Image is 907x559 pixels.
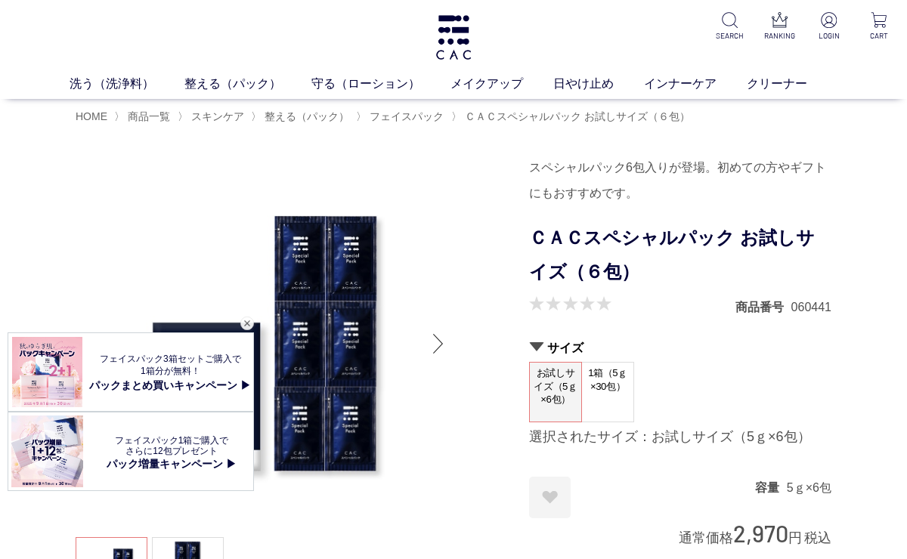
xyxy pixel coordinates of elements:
[788,530,802,545] span: 円
[188,110,244,122] a: スキンケア
[644,75,747,93] a: インナーケア
[423,313,453,374] div: Next slide
[530,363,581,410] span: お試しサイズ（5ｇ×6包）
[679,530,733,545] span: 通常価格
[755,480,787,496] dt: 容量
[863,12,895,42] a: CART
[70,75,184,93] a: 洗う（洗浄料）
[714,30,745,42] p: SEARCH
[184,75,311,93] a: 整える（パック）
[747,75,837,93] a: クリーナー
[311,75,450,93] a: 守る（ローション）
[76,110,107,122] a: HOME
[462,110,690,122] a: ＣＡＣスペシャルパック お試しサイズ（６包）
[529,155,831,206] div: スペシャルパック6包入りが登場。初めての方やギフトにもおすすめです。
[356,110,447,124] li: 〉
[434,15,473,60] img: logo
[128,110,170,122] span: 商品一覧
[791,299,831,315] dd: 060441
[529,428,831,446] div: 選択されたサイズ：お試しサイズ（5ｇ×6包）
[114,110,174,124] li: 〉
[251,110,353,124] li: 〉
[450,75,553,93] a: メイクアップ
[529,340,831,356] h2: サイズ
[553,75,644,93] a: 日やけ止め
[763,30,795,42] p: RANKING
[76,155,453,533] img: ＣＡＣスペシャルパック お試しサイズ（６包） お試しサイズ（5ｇ×6包）
[763,12,795,42] a: RANKING
[367,110,444,122] a: フェイスパック
[178,110,248,124] li: 〉
[813,12,845,42] a: LOGIN
[714,12,745,42] a: SEARCH
[191,110,244,122] span: スキンケア
[125,110,170,122] a: 商品一覧
[262,110,349,122] a: 整える（パック）
[582,363,633,406] span: 1箱（5ｇ×30包）
[787,480,831,496] dd: 5ｇ×6包
[804,530,831,545] span: 税込
[735,299,791,315] dt: 商品番号
[465,110,690,122] span: ＣＡＣスペシャルパック お試しサイズ（６包）
[863,30,895,42] p: CART
[529,221,831,289] h1: ＣＡＣスペシャルパック お試しサイズ（６包）
[370,110,444,122] span: フェイスパック
[813,30,845,42] p: LOGIN
[733,519,788,547] span: 2,970
[451,110,694,124] li: 〉
[76,313,106,374] div: Previous slide
[265,110,349,122] span: 整える（パック）
[529,477,571,518] a: お気に入りに登録する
